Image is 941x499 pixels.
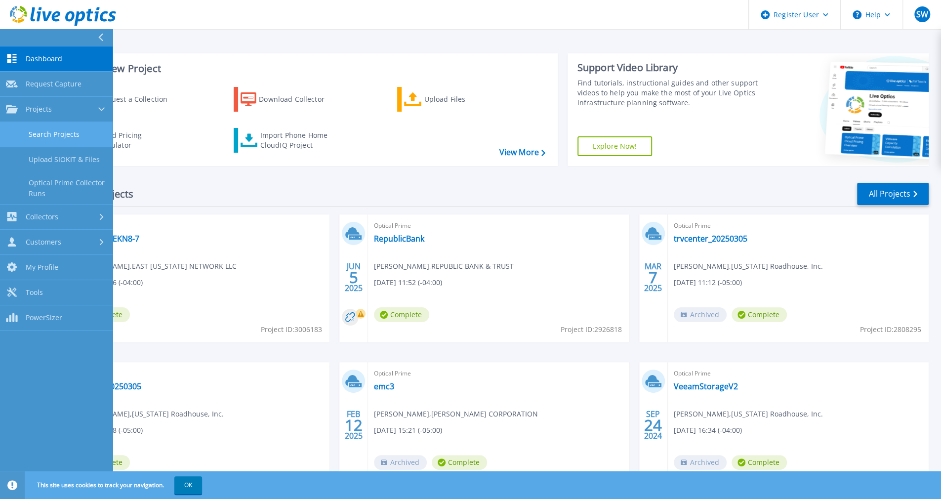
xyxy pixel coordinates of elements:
div: Import Phone Home CloudIQ Project [260,130,337,150]
span: PowerSizer [26,313,62,322]
span: [DATE] 16:34 (-04:00) [674,425,742,436]
span: Optical Prime [374,368,623,379]
a: Explore Now! [577,136,653,156]
a: Request a Collection [70,87,180,112]
div: Find tutorials, instructional guides and other support videos to help you make the most of your L... [577,78,762,108]
span: [PERSON_NAME] , [US_STATE] Roadhouse, Inc. [674,409,823,419]
span: [PERSON_NAME] , EAST [US_STATE] NETWORK LLC [75,261,237,272]
span: Optical Prime [374,220,623,231]
span: Optical Prime [674,220,923,231]
div: Cloud Pricing Calculator [97,130,176,150]
span: Complete [374,307,429,322]
a: emc3 [374,381,394,391]
a: View More [499,148,545,157]
div: Download Collector [259,89,338,109]
span: Optical Prime [75,220,324,231]
span: Project ID: 3006183 [261,324,322,335]
a: All Projects [857,183,929,205]
span: [DATE] 11:52 (-04:00) [374,277,442,288]
span: Complete [732,455,787,470]
span: Projects [26,105,52,114]
span: 5 [349,273,358,282]
span: My Profile [26,263,58,272]
a: Download Collector [234,87,344,112]
div: SEP 2024 [644,407,662,443]
a: Cloud Pricing Calculator [70,128,180,153]
span: 7 [649,273,657,282]
span: Archived [374,455,427,470]
span: 12 [345,421,363,429]
span: [PERSON_NAME] , [US_STATE] Roadhouse, Inc. [674,261,823,272]
span: Customers [26,238,61,247]
div: MAR 2025 [644,259,662,295]
div: Request a Collection [98,89,177,109]
span: [PERSON_NAME] , REPUBLIC BANK & TRUST [374,261,514,272]
span: Archived [674,307,727,322]
span: Tools [26,288,43,297]
span: 24 [644,421,662,429]
span: [PERSON_NAME] , [US_STATE] Roadhouse, Inc. [75,409,224,419]
span: [DATE] 11:12 (-05:00) [674,277,742,288]
h3: Start a New Project [70,63,545,74]
a: trvcenter_20250305 [674,234,747,244]
span: [DATE] 15:21 (-05:00) [374,425,442,436]
span: SW [916,10,928,18]
a: VeeamStorageV2 [674,381,738,391]
span: PowerStore [75,368,324,379]
div: Upload Files [424,89,503,109]
span: Complete [432,455,487,470]
a: RepublicBank [374,234,424,244]
div: Support Video Library [577,61,762,74]
span: Project ID: 2808295 [860,324,921,335]
span: [PERSON_NAME] , [PERSON_NAME] CORPORATION [374,409,538,419]
button: OK [174,476,202,494]
span: Complete [732,307,787,322]
span: This site uses cookies to track your navigation. [27,476,202,494]
span: Collectors [26,212,58,221]
span: Archived [674,455,727,470]
a: Upload Files [397,87,507,112]
div: FEB 2025 [344,407,363,443]
span: Dashboard [26,54,62,63]
span: Project ID: 2926818 [561,324,622,335]
span: Optical Prime [674,368,923,379]
div: JUN 2025 [344,259,363,295]
span: Request Capture [26,80,82,88]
